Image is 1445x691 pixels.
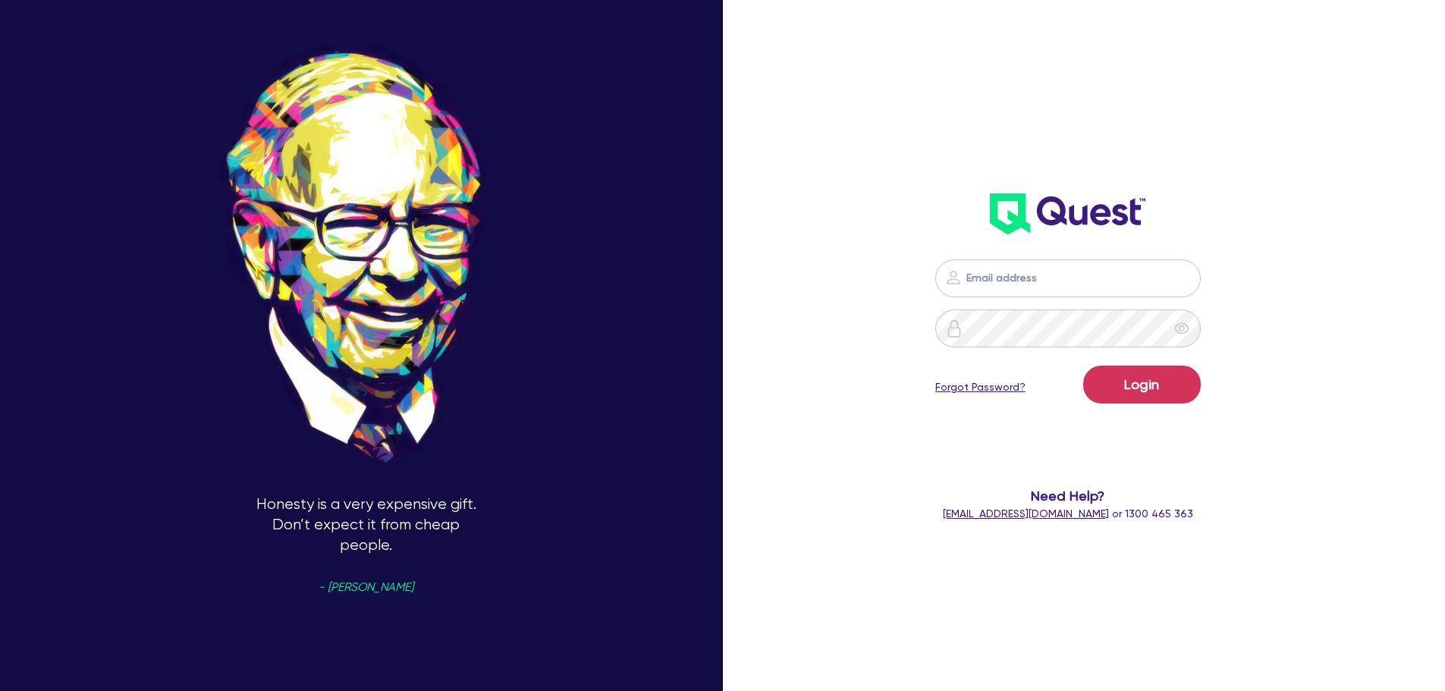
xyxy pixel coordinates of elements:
a: [EMAIL_ADDRESS][DOMAIN_NAME] [943,507,1109,520]
img: wH2k97JdezQIQAAAABJRU5ErkJggg== [990,193,1145,234]
span: - [PERSON_NAME] [319,582,413,593]
input: Email address [935,259,1201,297]
button: Login [1083,366,1201,404]
span: eye [1174,321,1189,336]
a: Forgot Password? [935,379,1026,395]
span: Need Help? [875,485,1262,506]
span: or 1300 465 363 [943,507,1193,520]
img: icon-password [945,319,963,338]
img: icon-password [944,269,963,287]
